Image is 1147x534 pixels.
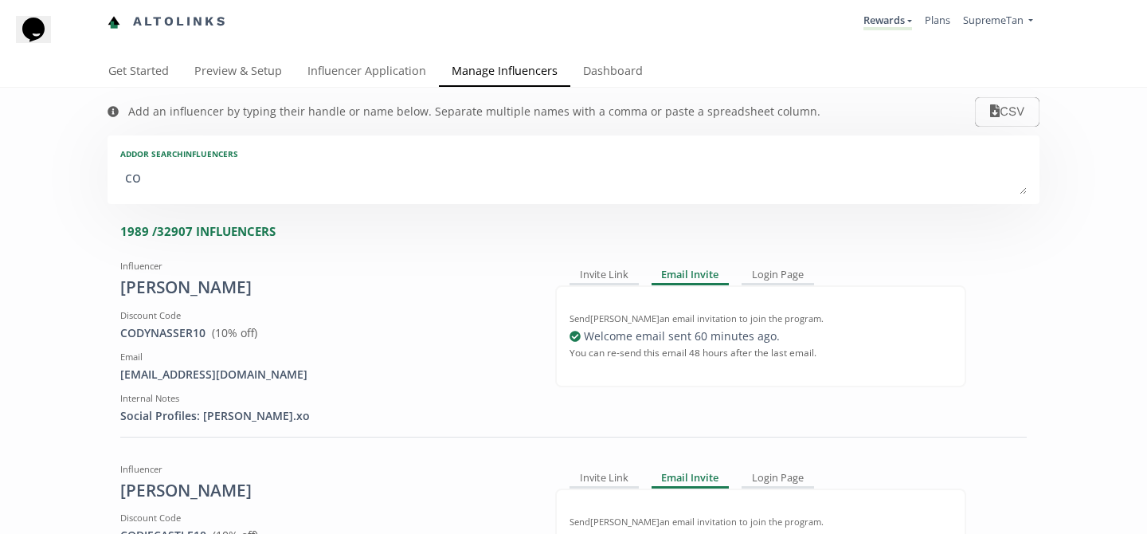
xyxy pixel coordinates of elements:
small: You can re-send this email 48 hours after the last email. [570,340,816,365]
div: Discount Code [120,309,531,322]
div: Email [120,351,531,363]
a: Influencer Application [295,57,439,88]
div: Influencer [120,260,531,273]
div: Add an influencer by typing their handle or name below. Separate multiple names with a comma or p... [128,104,820,120]
div: Send [PERSON_NAME] an email invitation to join the program. [570,516,952,528]
img: favicon-32x32.png [108,16,120,29]
div: [EMAIL_ADDRESS][DOMAIN_NAME] [120,367,531,383]
div: [PERSON_NAME] [120,276,531,300]
a: Preview & Setup [182,57,295,88]
a: Altolinks [108,9,227,35]
div: Welcome email sent 60 minutes ago . [570,328,952,344]
div: Invite Link [570,469,639,489]
div: Invite Link [570,266,639,285]
div: Send [PERSON_NAME] an email invitation to join the program. [570,312,952,325]
button: CSV [975,97,1039,127]
a: Dashboard [570,57,656,88]
a: Manage Influencers [439,57,570,88]
div: Discount Code [120,512,531,524]
a: CODYNASSER10 [120,325,206,340]
a: Get Started [96,57,182,88]
div: Email Invite [652,266,730,285]
iframe: chat widget [16,16,67,64]
div: Email Invite [652,469,730,489]
div: Login Page [742,266,814,285]
div: Influencer [120,463,531,476]
a: Plans [925,13,950,27]
a: SupremeTan [963,13,1033,31]
div: Add or search INFLUENCERS [120,148,1027,159]
span: SupremeTan [963,13,1024,27]
div: Login Page [742,469,814,489]
a: Rewards [863,13,912,30]
div: [PERSON_NAME] [120,479,531,503]
div: Social Profiles: [PERSON_NAME].xo [120,408,531,424]
textarea: co [120,163,1027,194]
span: ( 10 % off) [212,325,257,340]
div: Internal Notes [120,392,531,405]
div: 1989 / 32907 INFLUENCERS [120,223,1039,240]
